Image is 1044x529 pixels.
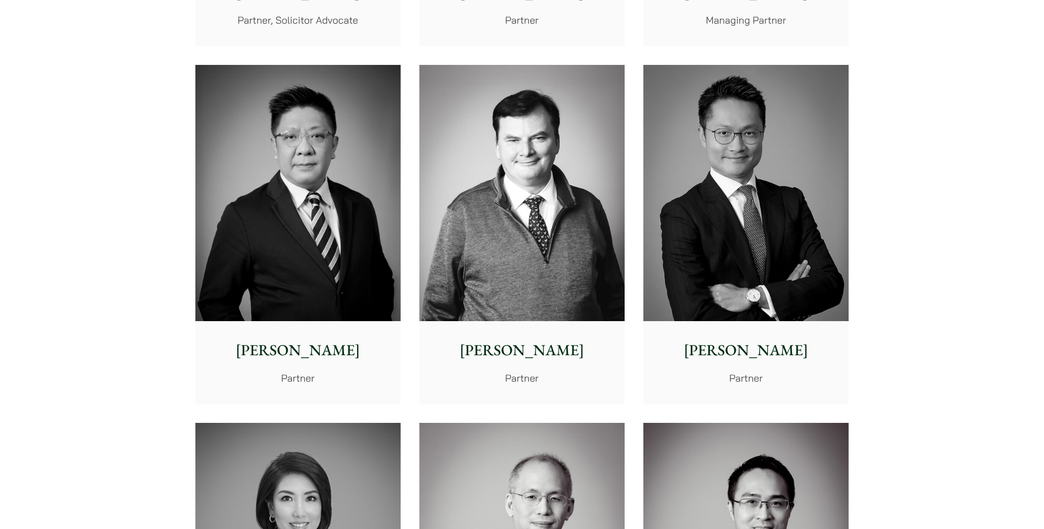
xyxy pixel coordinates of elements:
p: [PERSON_NAME] [204,339,392,362]
p: Partner, Solicitor Advocate [204,13,392,27]
p: [PERSON_NAME] [652,339,840,362]
a: [PERSON_NAME] Partner [643,65,849,405]
a: [PERSON_NAME] Partner [419,65,625,405]
p: Partner [652,371,840,385]
p: Managing Partner [652,13,840,27]
p: Partner [428,13,616,27]
a: [PERSON_NAME] Partner [195,65,401,405]
p: Partner [204,371,392,385]
p: Partner [428,371,616,385]
p: [PERSON_NAME] [428,339,616,362]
